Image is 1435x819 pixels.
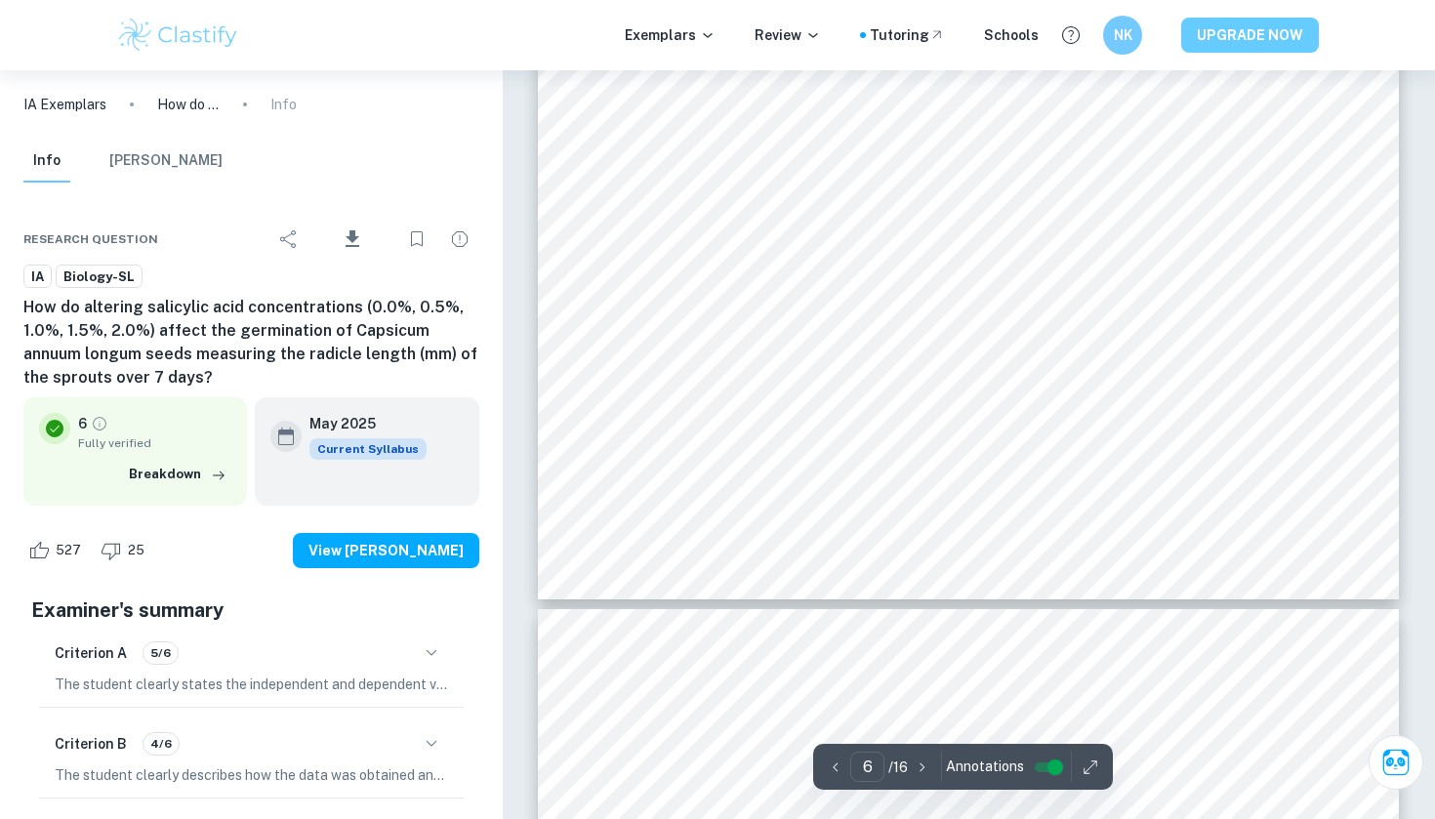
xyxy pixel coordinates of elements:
p: The student clearly states the independent and dependent variables in the research question, spec... [55,674,448,695]
span: Current Syllabus [309,438,427,460]
button: [PERSON_NAME] [109,140,223,183]
p: / 16 [888,757,908,778]
a: Schools [984,24,1039,46]
div: Report issue [440,220,479,259]
button: Help and Feedback [1054,19,1087,52]
span: Research question [23,230,158,248]
div: Bookmark [397,220,436,259]
p: Info [270,94,297,115]
a: IA Exemplars [23,94,106,115]
button: View [PERSON_NAME] [293,533,479,568]
span: Fully verified [78,434,231,452]
a: Grade fully verified [91,415,108,432]
div: Like [23,535,92,566]
a: Tutoring [870,24,945,46]
h6: May 2025 [309,413,411,434]
div: Download [312,214,393,265]
span: Annotations [946,757,1024,777]
button: Breakdown [124,460,231,489]
h6: Criterion B [55,733,127,755]
button: UPGRADE NOW [1181,18,1319,53]
button: Info [23,140,70,183]
p: 6 [78,413,87,434]
div: This exemplar is based on the current syllabus. Feel free to refer to it for inspiration/ideas wh... [309,438,427,460]
button: Ask Clai [1369,735,1423,790]
p: Exemplars [625,24,716,46]
span: Biology-SL [57,267,142,287]
span: 4/6 [143,735,179,753]
span: 25 [117,541,155,560]
a: Biology-SL [56,265,143,289]
p: Review [755,24,821,46]
h6: Criterion A [55,642,127,664]
p: The student clearly describes how the data was obtained and processed, providing explicit process... [55,764,448,786]
span: 5/6 [143,644,178,662]
div: Share [269,220,308,259]
span: 527 [45,541,92,560]
img: Clastify logo [116,16,240,55]
div: Dislike [96,535,155,566]
button: NK [1103,16,1142,55]
h5: Examiner's summary [31,595,471,625]
p: How do altering salicylic acid concentrations (0.0%, 0.5%, 1.0%, 1.5%, 2.0%) affect the germinati... [157,94,220,115]
h6: NK [1112,24,1134,46]
h6: How do altering salicylic acid concentrations (0.0%, 0.5%, 1.0%, 1.5%, 2.0%) affect the germinati... [23,296,479,389]
span: IA [24,267,51,287]
a: IA [23,265,52,289]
